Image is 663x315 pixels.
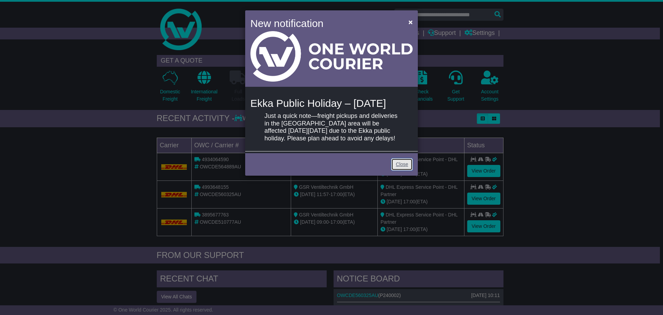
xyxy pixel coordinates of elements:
a: Close [391,158,413,170]
span: × [409,18,413,26]
img: Light [250,31,413,82]
button: Close [405,15,416,29]
h4: New notification [250,16,398,31]
h4: Ekka Public Holiday – [DATE] [250,98,413,109]
p: Just a quick note—freight pickups and deliveries in the [GEOGRAPHIC_DATA] area will be affected [... [265,112,398,142]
